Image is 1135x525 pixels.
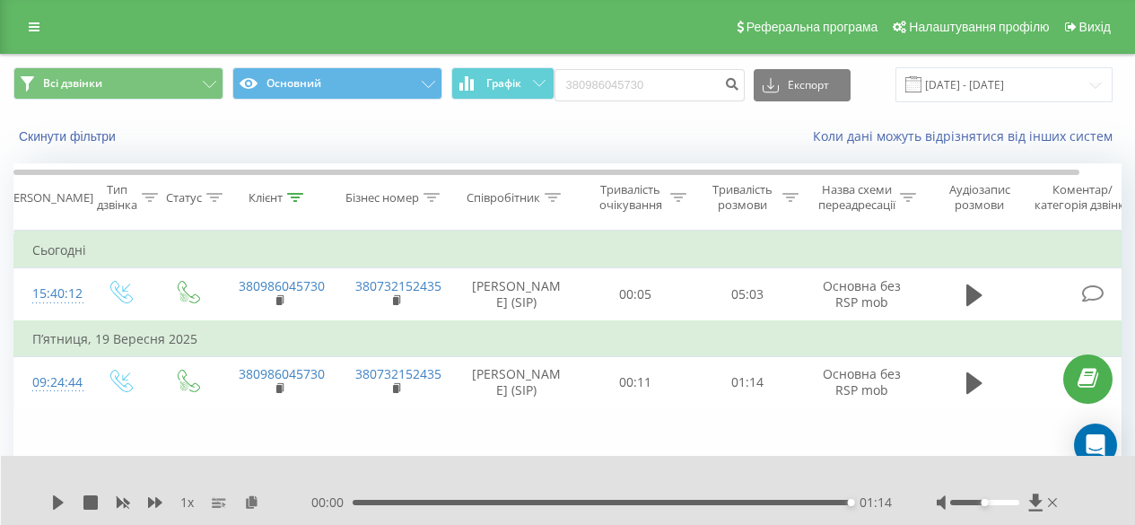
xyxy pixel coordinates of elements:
div: Аудіозапис розмови [936,182,1023,213]
td: 00:05 [580,268,692,321]
span: 1 x [180,494,194,512]
td: 01:14 [692,356,804,408]
span: Вихід [1079,20,1111,34]
div: 09:24:44 [32,365,68,400]
div: Коментар/категорія дзвінка [1030,182,1135,213]
a: 380732152435 [355,365,441,382]
div: Співробітник [467,190,540,206]
button: Експорт [754,69,851,101]
a: Коли дані можуть відрізнятися вiд інших систем [813,127,1122,144]
button: Всі дзвінки [13,67,223,100]
td: [PERSON_NAME] (SIP) [454,356,580,408]
a: 380986045730 [239,277,325,294]
div: Тривалість розмови [707,182,778,213]
input: Пошук за номером [554,69,745,101]
div: 15:40:12 [32,276,68,311]
div: Статус [166,190,202,206]
div: Назва схеми переадресації [818,182,895,213]
button: Графік [451,67,554,100]
span: 01:14 [860,494,892,512]
div: [PERSON_NAME] [3,190,93,206]
td: 05:03 [692,268,804,321]
div: Клієнт [249,190,283,206]
button: Скинути фільтри [13,128,125,144]
div: Accessibility label [982,499,989,506]
td: Основна без RSP mob [804,268,921,321]
span: Реферальна програма [746,20,878,34]
a: 380732152435 [355,277,441,294]
td: [PERSON_NAME] (SIP) [454,268,580,321]
div: Бізнес номер [345,190,419,206]
div: Тип дзвінка [97,182,137,213]
button: Основний [232,67,442,100]
a: 380986045730 [239,365,325,382]
div: Accessibility label [848,499,855,506]
span: Всі дзвінки [43,76,102,91]
div: Open Intercom Messenger [1074,424,1117,467]
div: Тривалість очікування [595,182,666,213]
span: 00:00 [311,494,353,512]
td: Основна без RSP mob [804,356,921,408]
td: 00:11 [580,356,692,408]
span: Налаштування профілю [909,20,1049,34]
span: Графік [486,77,521,90]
